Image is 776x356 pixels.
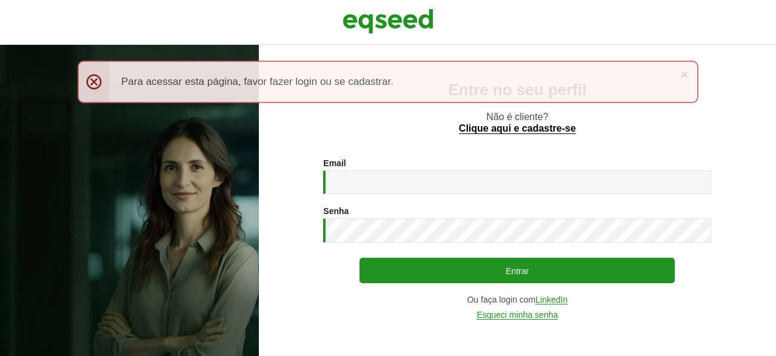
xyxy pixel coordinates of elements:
a: Esqueci minha senha [477,311,558,320]
p: Não é cliente? [283,111,752,134]
button: Entrar [360,258,675,283]
div: Ou faça login com [323,295,711,304]
a: LinkedIn [535,295,567,304]
label: Email [323,159,346,167]
div: Para acessar esta página, favor fazer login ou se cadastrar. [78,61,698,103]
label: Senha [323,207,349,215]
a: Clique aqui e cadastre-se [459,124,576,134]
img: EqSeed Logo [343,6,433,36]
a: × [681,68,688,81]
